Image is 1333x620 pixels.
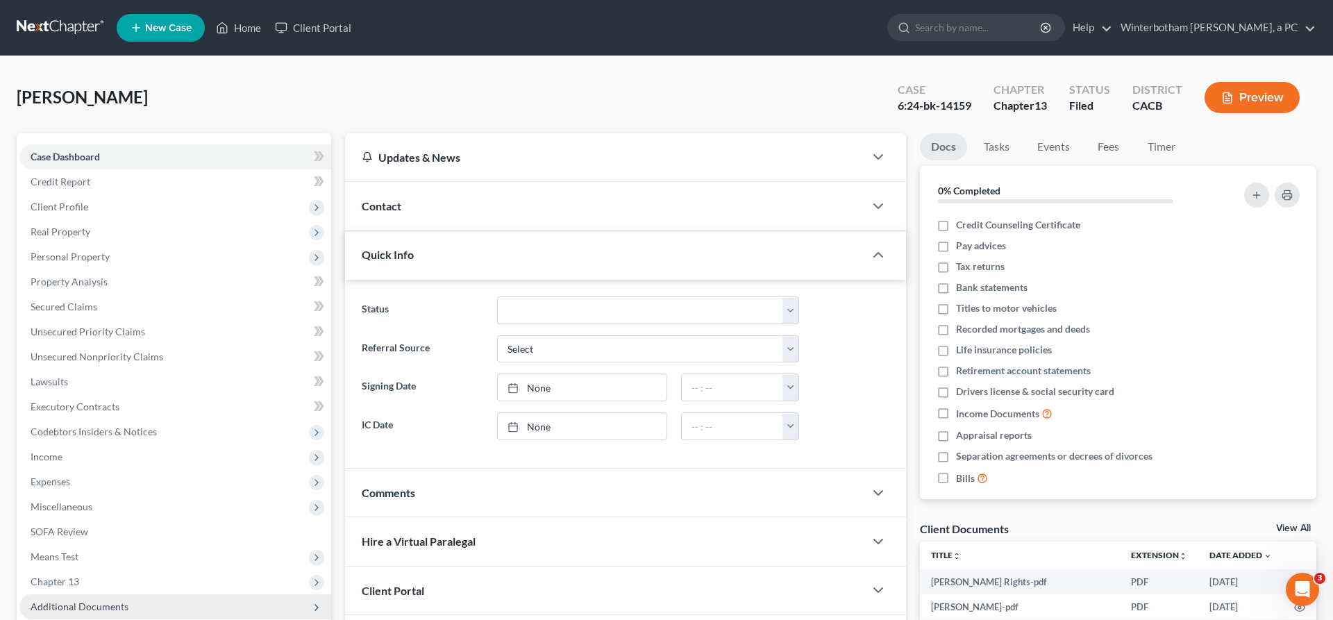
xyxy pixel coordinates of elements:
a: SOFA Review [19,519,331,544]
span: [PERSON_NAME] [17,87,148,107]
a: Tasks [973,133,1021,160]
span: Income Documents [956,407,1039,421]
label: IC Date [355,412,490,440]
span: Comments [362,486,415,499]
button: Preview [1205,82,1300,113]
span: Client Profile [31,201,88,212]
a: Credit Report [19,169,331,194]
span: Expenses [31,476,70,487]
a: Executory Contracts [19,394,331,419]
span: Chapter 13 [31,576,79,587]
label: Status [355,296,490,324]
td: [DATE] [1198,594,1283,619]
span: SOFA Review [31,526,88,537]
td: PDF [1120,594,1198,619]
label: Signing Date [355,374,490,401]
div: Chapter [994,82,1047,98]
span: Codebtors Insiders & Notices [31,426,157,437]
a: Docs [920,133,967,160]
a: Help [1066,15,1112,40]
a: None [498,374,666,401]
i: expand_more [1264,552,1272,560]
a: Timer [1137,133,1187,160]
span: Credit Report [31,176,90,187]
td: PDF [1120,569,1198,594]
span: Hire a Virtual Paralegal [362,535,476,548]
strong: 0% Completed [938,185,1000,196]
a: Client Portal [268,15,358,40]
span: Property Analysis [31,276,108,287]
div: Updates & News [362,150,848,165]
a: Unsecured Nonpriority Claims [19,344,331,369]
a: Lawsuits [19,369,331,394]
span: Credit Counseling Certificate [956,218,1080,232]
span: Real Property [31,226,90,237]
input: -- : -- [682,374,782,401]
span: Means Test [31,551,78,562]
span: Case Dashboard [31,151,100,162]
input: Search by name... [915,15,1042,40]
label: Referral Source [355,335,490,363]
td: [PERSON_NAME] Rights-pdf [920,569,1120,594]
span: Client Portal [362,584,424,597]
div: Chapter [994,98,1047,114]
iframe: Intercom live chat [1286,573,1319,606]
span: 3 [1314,573,1325,584]
i: unfold_more [953,552,961,560]
span: Bills [956,471,975,485]
span: Quick Info [362,248,414,261]
a: View All [1276,523,1311,533]
span: Bank statements [956,280,1028,294]
i: unfold_more [1179,552,1187,560]
span: Separation agreements or decrees of divorces [956,449,1152,463]
span: Executory Contracts [31,401,119,412]
div: CACB [1132,98,1182,114]
a: Property Analysis [19,269,331,294]
span: Tax returns [956,260,1005,274]
span: Drivers license & social security card [956,385,1114,399]
span: Life insurance policies [956,343,1052,357]
td: [PERSON_NAME]-pdf [920,594,1120,619]
a: Titleunfold_more [931,550,961,560]
a: Case Dashboard [19,144,331,169]
span: Secured Claims [31,301,97,312]
a: Date Added expand_more [1209,550,1272,560]
span: Appraisal reports [956,428,1032,442]
input: -- : -- [682,413,782,439]
a: Extensionunfold_more [1131,550,1187,560]
div: 6:24-bk-14159 [898,98,971,114]
div: Client Documents [920,521,1009,536]
span: Pay advices [956,239,1006,253]
a: Home [209,15,268,40]
a: Unsecured Priority Claims [19,319,331,344]
div: Status [1069,82,1110,98]
span: Lawsuits [31,376,68,387]
span: Personal Property [31,251,110,262]
a: Events [1026,133,1081,160]
span: New Case [145,23,192,33]
span: Recorded mortgages and deeds [956,322,1090,336]
a: None [498,413,666,439]
span: Income [31,451,62,462]
span: Additional Documents [31,601,128,612]
div: Filed [1069,98,1110,114]
div: Case [898,82,971,98]
a: Winterbotham [PERSON_NAME], a PC [1114,15,1316,40]
span: Retirement account statements [956,364,1091,378]
a: Secured Claims [19,294,331,319]
span: Unsecured Nonpriority Claims [31,351,163,362]
a: Fees [1087,133,1131,160]
span: Contact [362,199,401,212]
div: District [1132,82,1182,98]
td: [DATE] [1198,569,1283,594]
span: Unsecured Priority Claims [31,326,145,337]
span: Titles to motor vehicles [956,301,1057,315]
span: 13 [1034,99,1047,112]
span: Miscellaneous [31,501,92,512]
